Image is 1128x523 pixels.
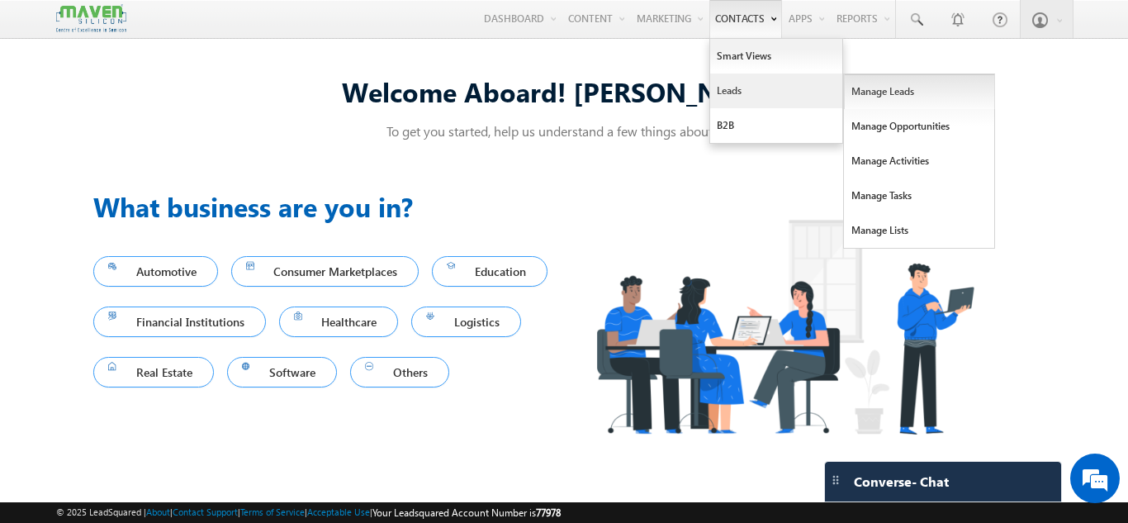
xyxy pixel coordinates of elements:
span: Logistics [426,311,506,333]
h3: What business are you in? [93,187,564,226]
a: Manage Activities [844,144,995,178]
span: Education [447,260,533,283]
span: Real Estate [108,361,199,383]
div: Minimize live chat window [271,8,310,48]
a: About [146,506,170,517]
a: Manage Tasks [844,178,995,213]
a: Terms of Service [240,506,305,517]
span: Software [242,361,323,383]
img: d_60004797649_company_0_60004797649 [28,87,69,108]
span: Your Leadsquared Account Number is [372,506,561,519]
img: Industry.png [564,187,1005,467]
span: Healthcare [294,311,384,333]
a: Manage Opportunities [844,109,995,144]
span: Converse - Chat [854,474,949,489]
a: Leads [710,74,842,108]
img: Custom Logo [56,4,126,33]
span: Consumer Marketplaces [246,260,405,283]
span: © 2025 LeadSquared | | | | | [56,505,561,521]
a: B2B [710,108,842,143]
div: Leave a message [86,87,277,108]
a: Manage Leads [844,74,995,109]
textarea: Type your message and click 'Submit' [21,153,301,392]
em: Submit [242,406,300,428]
span: Automotive [108,260,203,283]
span: Others [365,361,434,383]
span: 77978 [536,506,561,519]
span: Financial Institutions [108,311,251,333]
div: Welcome Aboard! [PERSON_NAME] [93,74,1035,109]
a: Acceptable Use [307,506,370,517]
p: To get you started, help us understand a few things about you! [93,122,1035,140]
a: Manage Lists [844,213,995,248]
img: carter-drag [829,473,842,487]
a: Contact Support [173,506,238,517]
a: Smart Views [710,39,842,74]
